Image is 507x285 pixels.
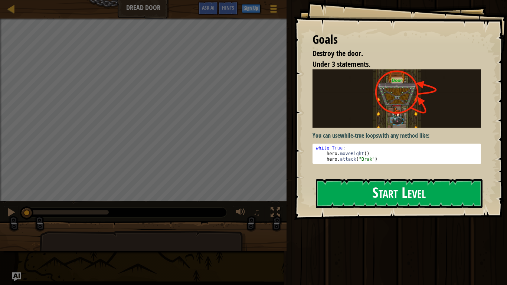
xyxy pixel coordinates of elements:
button: Ask AI [12,272,21,281]
img: Dread door [313,69,481,128]
li: Destroy the door. [303,48,479,59]
div: Goals [313,31,481,48]
span: Ask AI [202,4,215,11]
span: Under 3 statements. [313,59,370,69]
li: Under 3 statements. [303,59,479,70]
button: Start Level [316,179,483,208]
button: Toggle fullscreen [268,206,283,221]
p: You can use with any method like: [313,131,481,140]
button: ♫ [252,206,264,221]
span: Destroy the door. [313,48,363,58]
button: Sign Up [242,4,261,13]
strong: while-true loops [340,131,378,140]
span: Hints [222,4,234,11]
button: Adjust volume [233,206,248,221]
span: ♫ [253,207,261,218]
button: Ctrl + P: Pause [4,206,19,221]
button: Ask AI [198,1,218,15]
button: Show game menu [264,1,283,19]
